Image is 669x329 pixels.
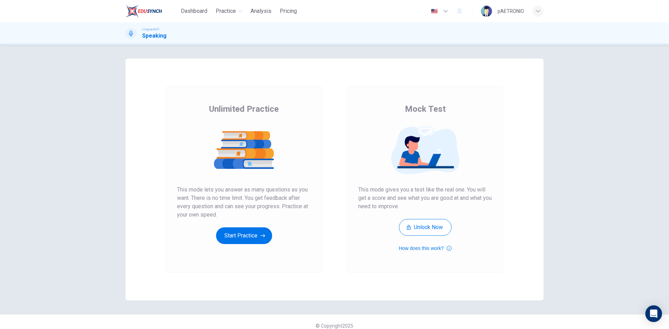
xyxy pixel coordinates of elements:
span: Linguaskill [142,27,159,32]
span: Pricing [280,7,297,15]
span: Dashboard [181,7,207,15]
div: Open Intercom Messenger [645,305,662,322]
span: Mock Test [405,103,446,115]
span: This mode gives you a test like the real one. You will get a score and see what you are good at a... [358,186,492,211]
img: Profile picture [481,6,492,17]
button: Start Practice [216,227,272,244]
div: pAETRONIO [498,7,524,15]
img: EduSynch logo [125,4,162,18]
span: Analysis [251,7,271,15]
span: Unlimited Practice [209,103,279,115]
button: Unlock Now [399,219,452,236]
button: Analysis [248,5,274,17]
img: en [430,9,439,14]
h1: Speaking [142,32,167,40]
span: © Copyright 2025 [316,323,353,329]
span: Practice [216,7,236,15]
span: This mode lets you answer as many questions as you want. There is no time limit. You get feedback... [177,186,311,219]
button: How does this work? [399,244,451,252]
button: Practice [213,5,245,17]
button: Dashboard [178,5,210,17]
a: EduSynch logo [125,4,178,18]
button: Pricing [277,5,300,17]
